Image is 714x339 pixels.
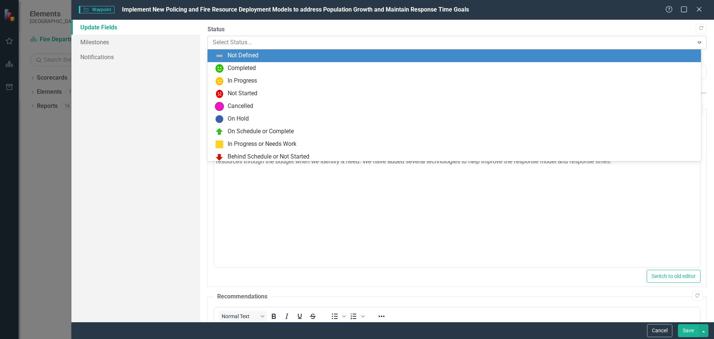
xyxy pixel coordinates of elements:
a: Update Fields [71,20,200,35]
img: On Hold [215,115,224,124]
div: On Hold [228,115,249,123]
legend: Recommendations [213,292,271,301]
button: Reveal or hide additional toolbar items [375,311,388,322]
span: Normal Text [222,313,258,319]
div: Not Defined [228,51,258,60]
img: Cancelled [215,102,224,111]
button: Bold [267,311,280,322]
button: Cancel [647,324,672,337]
span: Implement New Policing and Fire Resource Deployment Models to address Population Growth and Maint... [122,6,469,13]
button: Switch to old editor [647,270,701,283]
a: Notifications [71,49,200,64]
button: Save [678,324,699,337]
img: In Progress [215,77,224,86]
div: On Schedule or Complete [228,127,294,136]
img: Completed [215,64,224,73]
button: Strikethrough [306,311,319,322]
div: In Progress or Needs Work [228,140,296,148]
button: Underline [293,311,306,322]
div: Cancelled [228,102,253,111]
div: In Progress [228,77,257,85]
iframe: Rich Text Area [214,137,700,267]
div: Bullet list [328,311,347,322]
img: Behind Schedule or Not Started [215,153,224,161]
div: Completed [228,64,256,73]
img: In Progress or Needs Work [215,140,224,149]
img: Not Started [215,89,224,98]
label: Status [208,25,707,34]
div: Not Started [228,89,257,98]
button: Italic [280,311,293,322]
button: Block Normal Text [219,311,267,322]
span: Waypoint [79,6,115,13]
div: Behind Schedule or Not Started [228,153,309,161]
img: On Schedule or Complete [215,127,224,136]
div: Numbered list [347,311,366,322]
img: Not Defined [215,51,224,60]
a: Milestones [71,35,200,49]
